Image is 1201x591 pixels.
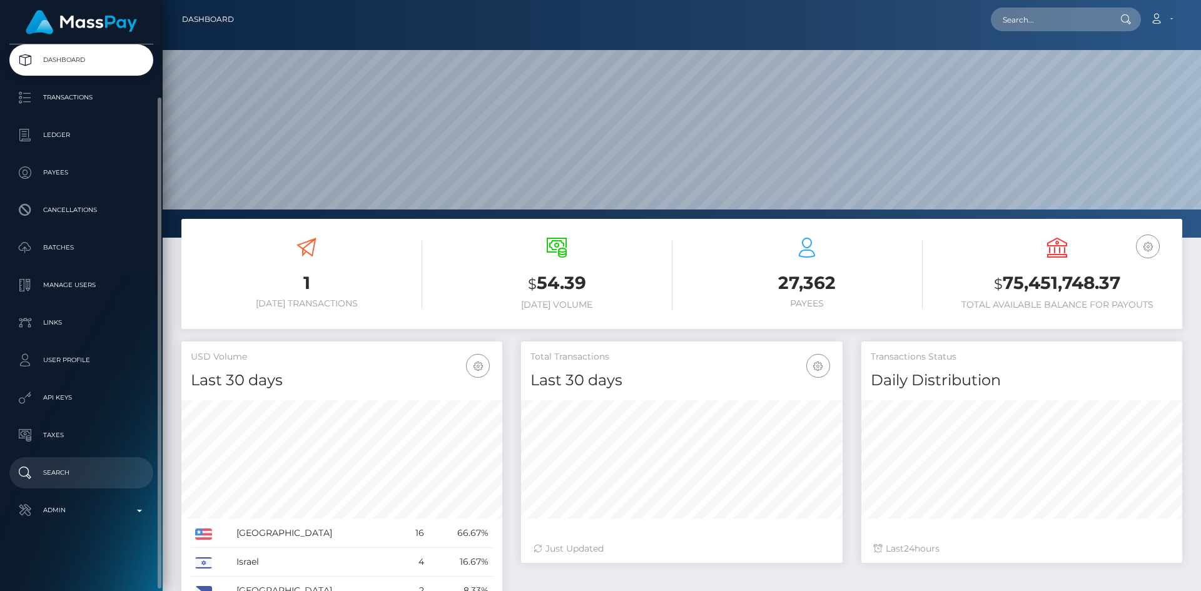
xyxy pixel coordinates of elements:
a: Links [9,307,153,338]
a: User Profile [9,345,153,376]
p: Dashboard [14,51,148,69]
p: Manage Users [14,276,148,295]
div: Last hours [874,542,1170,555]
p: Admin [14,501,148,520]
a: Search [9,457,153,488]
div: Just Updated [534,542,829,555]
a: API Keys [9,382,153,413]
td: 16 [400,519,428,548]
h5: USD Volume [191,351,493,363]
td: [GEOGRAPHIC_DATA] [232,519,400,548]
a: Batches [9,232,153,263]
h4: Daily Distribution [871,370,1173,391]
h3: 54.39 [441,271,672,296]
small: $ [528,275,537,293]
h4: Last 30 days [191,370,493,391]
span: 24 [904,543,915,554]
small: $ [994,275,1003,293]
h6: [DATE] Volume [441,300,672,310]
td: 66.67% [428,519,493,548]
p: Cancellations [14,201,148,220]
h3: 1 [191,271,422,295]
p: Ledger [14,126,148,144]
h6: [DATE] Transactions [191,298,422,309]
p: API Keys [14,388,148,407]
p: Links [14,313,148,332]
a: Taxes [9,420,153,451]
h6: Total Available Balance for Payouts [941,300,1173,310]
p: Search [14,463,148,482]
a: Dashboard [182,6,234,33]
img: MassPay Logo [26,10,137,34]
h5: Transactions Status [871,351,1173,363]
h3: 75,451,748.37 [941,271,1173,296]
a: Transactions [9,82,153,113]
td: Israel [232,548,400,577]
input: Search... [991,8,1108,31]
img: IL.png [195,557,212,568]
p: User Profile [14,351,148,370]
a: Dashboard [9,44,153,76]
p: Taxes [14,426,148,445]
a: Cancellations [9,194,153,226]
td: 4 [400,548,428,577]
p: Transactions [14,88,148,107]
h5: Total Transactions [530,351,833,363]
p: Payees [14,163,148,182]
h3: 27,362 [691,271,923,295]
img: US.png [195,528,212,540]
h4: Last 30 days [530,370,833,391]
td: 16.67% [428,548,493,577]
a: Payees [9,157,153,188]
p: Batches [14,238,148,257]
a: Manage Users [9,270,153,301]
h6: Payees [691,298,923,309]
a: Admin [9,495,153,526]
a: Ledger [9,119,153,151]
